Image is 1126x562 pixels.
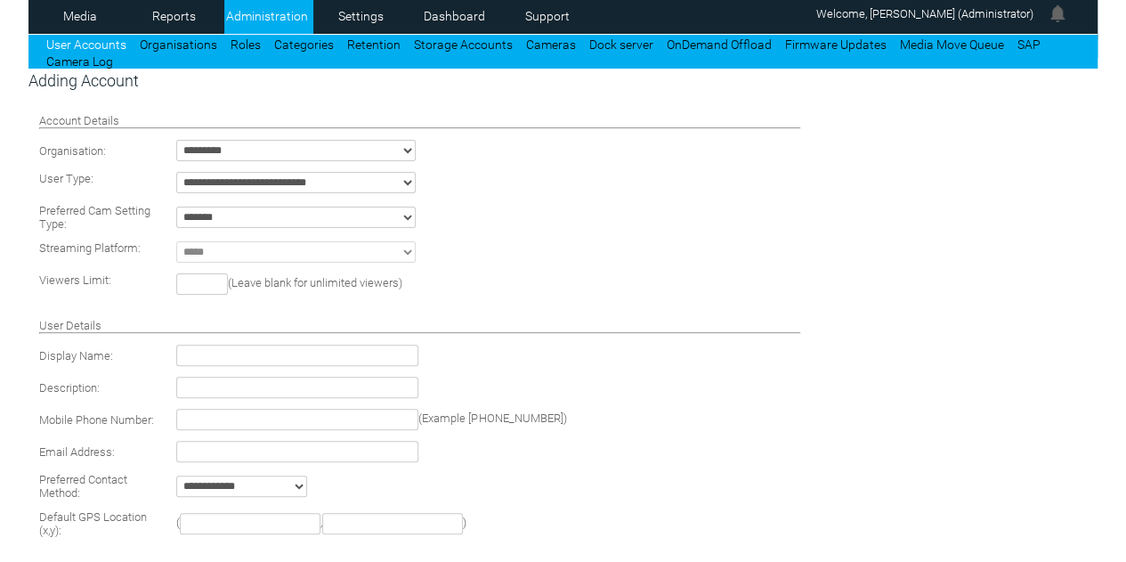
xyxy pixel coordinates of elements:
[224,3,311,29] a: Administration
[131,3,217,29] a: Reports
[39,445,115,459] span: Email Address:
[414,37,513,52] a: Storage Accounts
[231,37,261,52] a: Roles
[1017,37,1041,52] a: SAP
[785,37,887,52] a: Firmware Updates
[667,37,772,52] a: OnDemand Offload
[140,37,217,52] a: Organisations
[39,144,106,158] span: Organisation:
[46,54,113,69] a: Camera Log
[39,114,801,127] h4: Account Details
[526,37,576,52] a: Cameras
[39,319,801,332] h4: User Details
[172,506,805,542] td: ( , )
[39,413,154,427] span: Mobile Phone Number:
[39,473,127,500] span: Preferred Contact Method:
[1047,3,1068,24] img: bell24.png
[900,37,1004,52] a: Media Move Queue
[816,7,1033,20] span: Welcome, [PERSON_NAME] (Administrator)
[28,71,139,90] span: Adding Account
[274,37,334,52] a: Categories
[37,3,124,29] a: Media
[39,510,147,537] span: Default GPS Location (x,y):
[589,37,653,52] a: Dock server
[39,273,111,287] span: Viewers Limit:
[46,37,126,52] a: User Accounts
[39,172,93,185] span: User Type:
[318,3,404,29] a: Settings
[505,3,591,29] a: Support
[347,37,401,52] a: Retention
[418,411,566,425] span: (Example [PHONE_NUMBER])
[39,349,113,362] span: Display Name:
[411,3,498,29] a: Dashboard
[39,241,141,255] span: Streaming Platform:
[228,276,402,289] span: (Leave blank for unlimited viewers)
[39,204,150,231] span: Preferred Cam Setting Type:
[39,381,100,395] span: Description:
